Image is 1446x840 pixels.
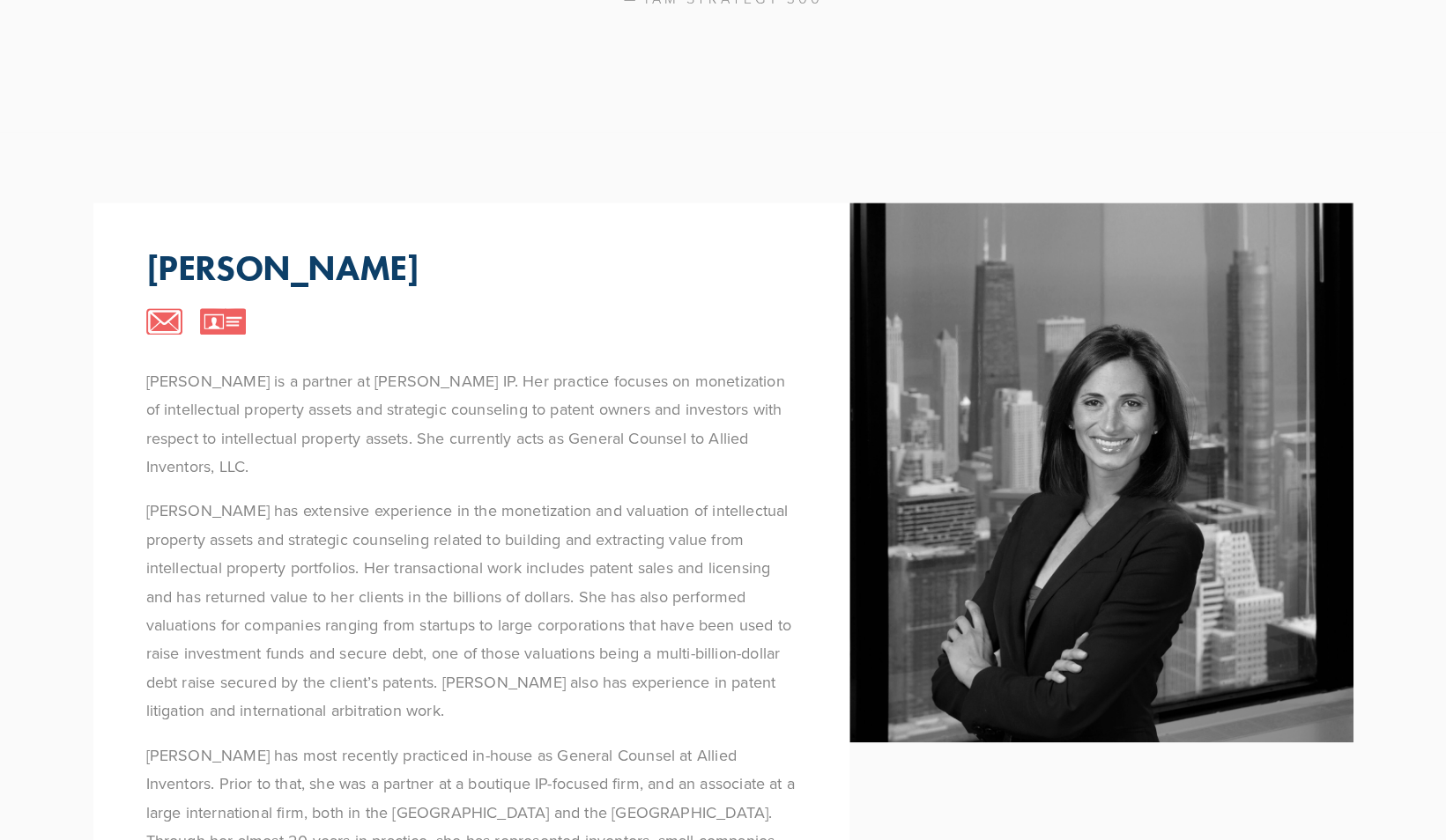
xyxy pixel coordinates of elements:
p: [PERSON_NAME] is a partner at [PERSON_NAME] IP. Her practice focuses on monetization of intellect... [146,367,797,482]
img: email-icon [146,308,183,335]
p: [PERSON_NAME] has extensive experience in the monetization and valuation of intellectual property... [146,497,797,725]
img: vcard-icon [200,308,246,335]
p: [PERSON_NAME] [146,247,419,289]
